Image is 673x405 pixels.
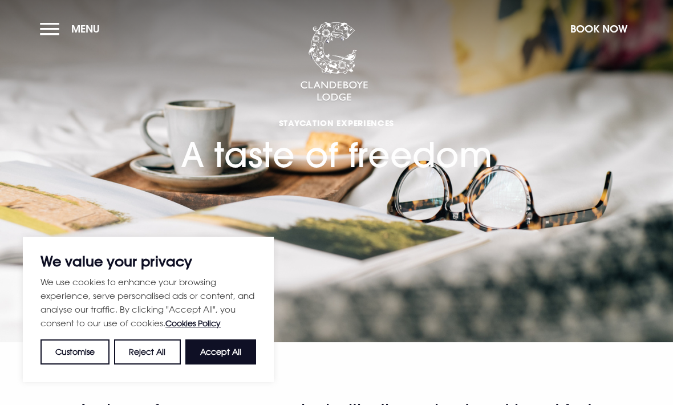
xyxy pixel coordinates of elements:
h1: A taste of freedom [181,67,492,175]
button: Menu [40,17,106,41]
button: Reject All [114,339,180,364]
span: Menu [71,22,100,35]
button: Accept All [185,339,256,364]
p: We use cookies to enhance your browsing experience, serve personalised ads or content, and analys... [40,275,256,330]
button: Book Now [565,17,633,41]
span: Staycation Experiences [181,118,492,128]
button: Customise [40,339,110,364]
div: We value your privacy [23,237,274,382]
a: Cookies Policy [165,318,221,328]
p: We value your privacy [40,254,256,268]
img: Clandeboye Lodge [300,22,368,102]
